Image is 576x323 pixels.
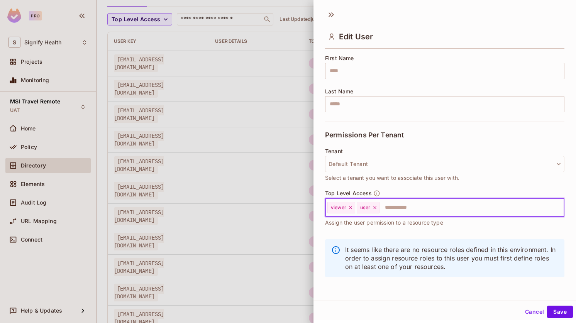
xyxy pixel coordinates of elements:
[325,88,353,95] span: Last Name
[357,202,379,213] div: user
[325,55,354,61] span: First Name
[345,245,558,271] p: It seems like there are no resource roles defined in this environment. In order to assign resourc...
[327,202,355,213] div: viewer
[331,205,346,211] span: viewer
[325,190,372,196] span: Top Level Access
[325,156,564,172] button: Default Tenant
[325,148,343,154] span: Tenant
[325,174,459,182] span: Select a tenant you want to associate this user with.
[547,306,573,318] button: Save
[522,306,547,318] button: Cancel
[339,32,373,41] span: Edit User
[325,131,404,139] span: Permissions Per Tenant
[325,218,443,227] span: Assign the user permission to a resource type
[360,205,371,211] span: user
[560,206,562,208] button: Open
